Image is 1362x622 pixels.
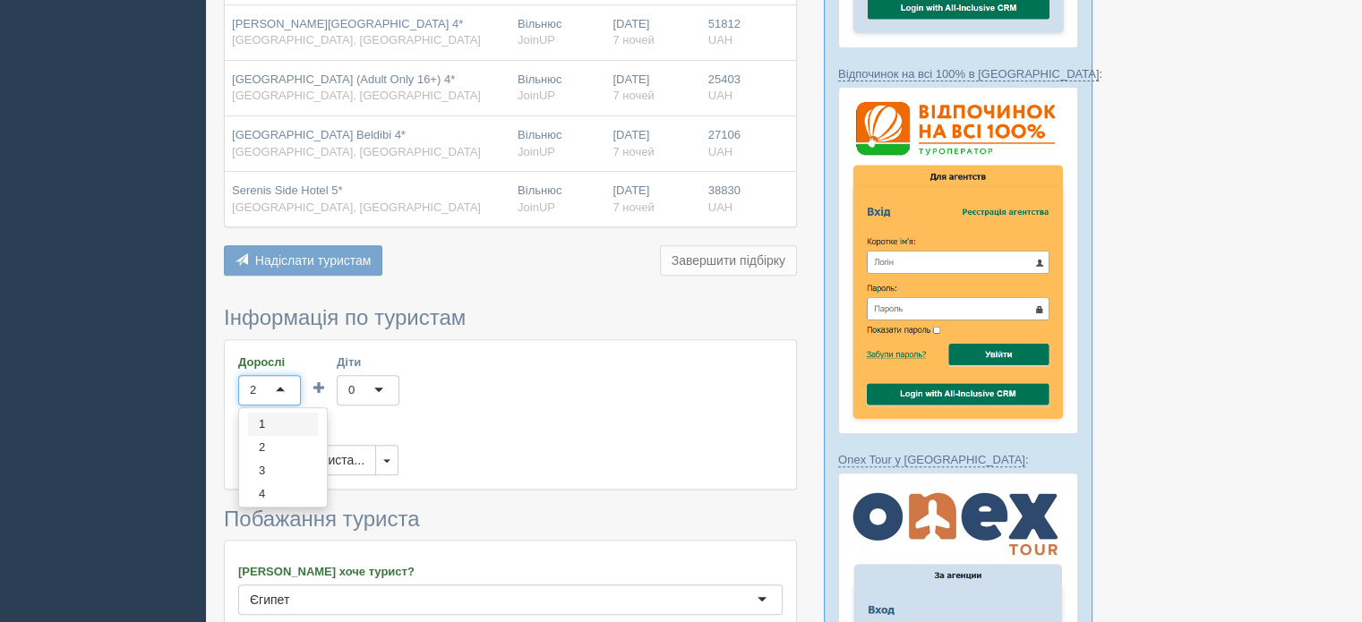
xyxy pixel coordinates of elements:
div: Єгипет [250,591,289,609]
span: 7 ночей [612,89,654,102]
span: 7 ночей [612,200,654,214]
span: 7 ночей [612,145,654,158]
span: UAH [708,145,732,158]
div: 2 [248,436,318,459]
span: Побажання туриста [224,507,420,531]
span: 7 ночей [612,33,654,47]
div: Вільнюс [518,183,598,216]
span: 25403 [708,72,741,86]
span: 51812 [708,17,741,30]
img: %D0%B2%D1%96%D0%B4%D0%BF%D0%BE%D1%87%D0%B8%D0%BD%D0%BE%D0%BA-%D0%BD%D0%B0-%D0%B2%D1%81%D1%96-100-... [838,87,1078,434]
p: : [838,65,1078,82]
label: Дорослі [238,354,301,371]
a: Onex Tour у [GEOGRAPHIC_DATA] [838,453,1025,467]
div: 4 [248,482,318,506]
div: [DATE] [612,16,693,49]
a: Відпочинок на всі 100% в [GEOGRAPHIC_DATA] [838,67,1099,81]
span: UAH [708,33,732,47]
div: 2 [250,381,256,399]
span: JoinUP [518,89,555,102]
span: [GEOGRAPHIC_DATA] (Adult Only 16+) 4* [232,72,455,86]
div: Вільнюс [518,72,598,105]
p: : [838,451,1078,468]
div: 1 [248,413,318,436]
span: [GEOGRAPHIC_DATA], [GEOGRAPHIC_DATA] [232,33,481,47]
label: [PERSON_NAME] хоче турист? [238,563,783,580]
span: UAH [708,89,732,102]
span: UAH [708,200,732,214]
span: Serenis Side Hotel 5* [232,183,343,197]
span: JoinUP [518,200,555,214]
span: JoinUP [518,145,555,158]
h3: Інформація по туристам [224,306,797,329]
span: [GEOGRAPHIC_DATA] Beldibi 4* [232,128,406,141]
div: 3 [248,459,318,482]
span: 27106 [708,128,741,141]
div: [DATE] [612,127,693,160]
span: [PERSON_NAME][GEOGRAPHIC_DATA] 4* [232,17,463,30]
div: 0 [348,381,355,399]
div: [DATE] [612,72,693,105]
button: Надіслати туристам [224,245,382,276]
label: Замовник [238,423,783,440]
span: [GEOGRAPHIC_DATA], [GEOGRAPHIC_DATA] [232,200,481,214]
span: 38830 [708,183,741,197]
div: [DATE] [612,183,693,216]
label: Діти [337,354,399,371]
span: Надіслати туристам [255,253,372,268]
div: Вільнюс [518,16,598,49]
span: JoinUP [518,33,555,47]
div: Вільнюс [518,127,598,160]
div: 5 [248,506,318,529]
span: [GEOGRAPHIC_DATA], [GEOGRAPHIC_DATA] [232,145,481,158]
button: Завершити підбірку [660,245,797,276]
span: [GEOGRAPHIC_DATA], [GEOGRAPHIC_DATA] [232,89,481,102]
